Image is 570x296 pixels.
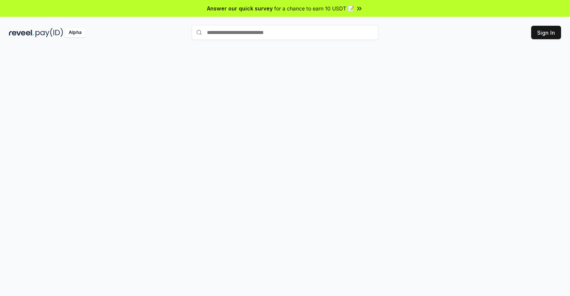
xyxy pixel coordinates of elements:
[274,4,354,12] span: for a chance to earn 10 USDT 📝
[65,28,86,37] div: Alpha
[207,4,273,12] span: Answer our quick survey
[35,28,63,37] img: pay_id
[9,28,34,37] img: reveel_dark
[531,26,561,39] button: Sign In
